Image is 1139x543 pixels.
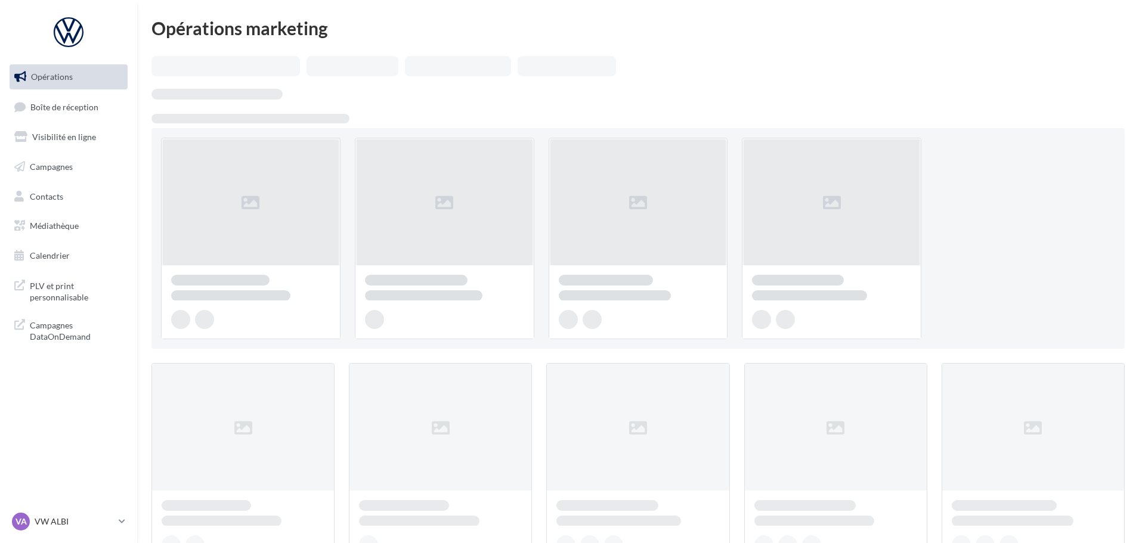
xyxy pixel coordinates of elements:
a: Médiathèque [7,213,130,238]
div: Opérations marketing [151,19,1125,37]
span: VA [16,516,27,528]
a: Boîte de réception [7,94,130,120]
span: Boîte de réception [30,101,98,111]
a: Opérations [7,64,130,89]
a: PLV et print personnalisable [7,273,130,308]
span: Campagnes [30,162,73,172]
a: Contacts [7,184,130,209]
span: Campagnes DataOnDemand [30,317,123,343]
span: Opérations [31,72,73,82]
span: Visibilité en ligne [32,132,96,142]
span: Contacts [30,191,63,201]
span: Calendrier [30,250,70,260]
p: VW ALBI [35,516,114,528]
span: PLV et print personnalisable [30,278,123,303]
a: Visibilité en ligne [7,125,130,150]
a: Campagnes DataOnDemand [7,312,130,347]
span: Médiathèque [30,221,79,231]
a: Campagnes [7,154,130,179]
a: Calendrier [7,243,130,268]
a: VA VW ALBI [10,510,128,533]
